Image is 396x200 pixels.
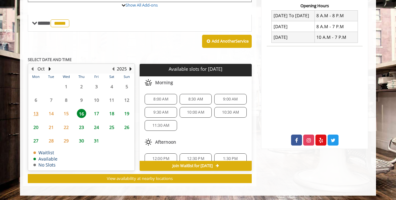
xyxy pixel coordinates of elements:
td: Select day15 [59,107,74,120]
span: 27 [31,136,41,145]
td: Select day22 [59,121,74,134]
a: Show All Add-ons [126,2,158,8]
b: SELECT DATE AND TIME [28,57,72,62]
th: Sat [104,74,119,80]
td: 8 A.M - 8 P.M [314,10,358,21]
span: 19 [122,109,131,118]
span: Afternoon [155,140,176,145]
td: Select day31 [89,134,104,147]
h3: Opening Hours [267,3,363,8]
span: Join Waitlist for [DATE] [172,163,213,168]
span: 14 [47,109,56,118]
button: Previous Year [111,65,116,72]
td: Select day28 [43,134,58,147]
span: 30 [77,136,86,145]
td: Select day26 [119,121,135,134]
img: afternoon slots [145,138,152,146]
td: Select day17 [89,107,104,120]
div: 9:00 AM [214,94,246,105]
span: 22 [62,123,71,132]
td: Select day18 [104,107,119,120]
button: Oct [37,65,45,72]
td: Select day25 [104,121,119,134]
td: Select day21 [43,121,58,134]
th: Sun [119,74,135,80]
span: 20 [31,123,41,132]
button: Add AnotherService [202,35,252,48]
div: 12:30 PM [180,153,212,164]
span: 16 [77,109,86,118]
button: Next Year [128,65,133,72]
th: Thu [74,74,89,80]
span: 13 [31,109,41,118]
span: 29 [62,136,71,145]
td: Select day16 [74,107,89,120]
div: 8:00 AM [145,94,177,105]
span: 21 [47,123,56,132]
th: Tue [43,74,58,80]
td: 10 A.M - 7 P.M [314,32,358,43]
span: 12:30 PM [187,156,204,161]
td: [DATE] [272,32,315,43]
span: 9:00 AM [223,97,238,102]
div: 10:00 AM [180,107,212,118]
div: 1:30 PM [214,153,246,164]
b: Add Another Service [212,38,249,44]
span: 23 [77,123,86,132]
span: 10:30 AM [222,110,239,115]
td: Select day20 [28,121,43,134]
span: 10:00 AM [187,110,204,115]
td: Available [33,156,57,161]
span: 31 [92,136,101,145]
span: View availability at nearby locations [107,176,173,181]
div: 12:00 PM [145,153,177,164]
th: Wed [59,74,74,80]
span: 18 [107,109,116,118]
span: 17 [92,109,101,118]
th: Mon [28,74,43,80]
span: 15 [62,109,71,118]
div: 11:30 AM [145,120,177,131]
span: 9:30 AM [153,110,168,115]
td: Select day19 [119,107,135,120]
td: Select day27 [28,134,43,147]
span: 26 [122,123,131,132]
td: Select day30 [74,134,89,147]
td: Select day23 [74,121,89,134]
td: Select day24 [89,121,104,134]
td: Waitlist [33,150,57,155]
div: 8:30 AM [180,94,212,105]
span: Morning [155,80,173,85]
span: 28 [47,136,56,145]
span: 24 [92,123,101,132]
td: Select day13 [28,107,43,120]
button: Next Month [47,65,52,72]
img: morning slots [145,79,152,86]
span: 1:30 PM [223,156,238,161]
span: 8:30 AM [188,97,203,102]
td: Select day29 [59,134,74,147]
button: Previous Month [30,65,35,72]
button: View availability at nearby locations [28,174,252,183]
div: 9:30 AM [145,107,177,118]
td: [DATE] To [DATE] [272,10,315,21]
div: 10:30 AM [214,107,246,118]
td: [DATE] [272,21,315,32]
td: Select day14 [43,107,58,120]
span: 11:30 AM [152,123,170,128]
th: Fri [89,74,104,80]
span: 12:00 PM [152,156,170,161]
button: 2025 [117,65,127,72]
span: 8:00 AM [153,97,168,102]
p: Available slots for [DATE] [142,66,249,72]
span: 25 [107,123,116,132]
td: No Slots [33,162,57,167]
td: 8 A.M - 7 P.M [314,21,358,32]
